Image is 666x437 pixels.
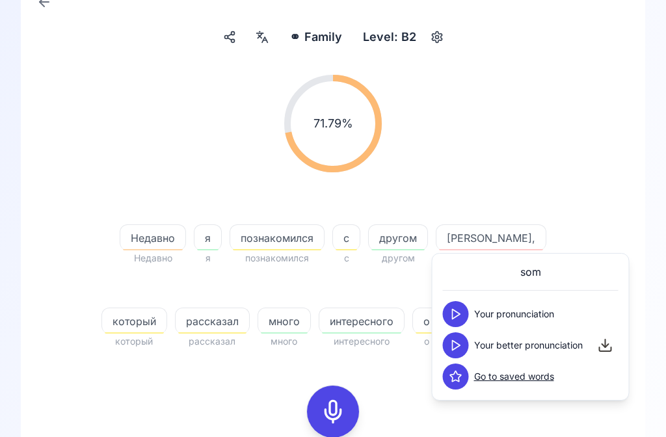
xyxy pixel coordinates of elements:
button: о [412,308,441,334]
button: другом [368,224,428,250]
span: с [333,230,360,246]
a: Go to saved words [474,370,554,383]
span: [PERSON_NAME] [436,250,546,266]
button: познакомился [230,224,325,250]
span: ⚭ [289,28,300,46]
button: рассказал [175,308,250,334]
span: интересного [319,313,404,329]
span: другом [369,230,427,246]
span: Family [304,28,342,46]
span: som [520,264,541,280]
button: интересного [319,308,405,334]
span: Недавно [120,230,185,246]
span: другом [368,250,428,266]
span: я [194,250,222,266]
span: много [258,334,311,349]
span: который [101,334,167,349]
span: Your better pronunciation [474,339,583,352]
button: Level: B2 [358,25,447,49]
span: интересного [319,334,405,349]
button: много [258,308,311,334]
span: Your pronunciation [474,308,554,321]
span: рассказал [175,334,250,349]
button: [PERSON_NAME], [436,224,546,250]
span: Недавно [120,250,186,266]
button: я [194,224,222,250]
span: 71.79 % [313,114,353,133]
span: о [413,313,440,329]
div: Level: B2 [358,25,421,49]
span: рассказал [176,313,249,329]
button: Недавно [120,224,186,250]
span: [PERSON_NAME], [436,230,546,246]
button: который [101,308,167,334]
span: с [332,250,360,266]
span: который [102,313,166,329]
span: я [194,230,221,246]
span: много [258,313,310,329]
span: о [412,334,441,349]
button: ⚭Family [284,25,347,49]
button: с [332,224,360,250]
span: познакомился [230,250,325,266]
span: познакомился [230,230,324,246]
